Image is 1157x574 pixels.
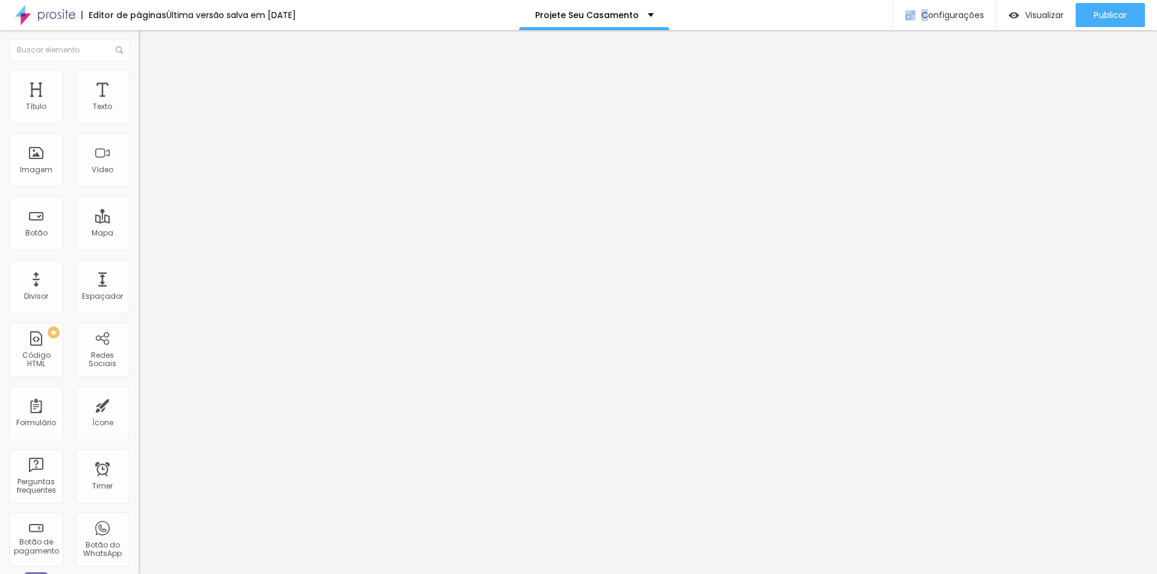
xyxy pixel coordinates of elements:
[26,102,46,111] div: Título
[20,166,52,174] div: Imagem
[82,292,123,301] div: Espaçador
[12,538,60,555] div: Botão de pagamento
[92,229,113,237] div: Mapa
[9,39,130,61] input: Buscar elemento
[25,229,48,237] div: Botão
[93,102,112,111] div: Texto
[1025,10,1064,20] span: Visualizar
[535,11,639,19] p: Projete Seu Casamento
[116,46,123,54] img: Icone
[92,482,113,490] div: Timer
[81,11,166,19] div: Editor de páginas
[1094,10,1127,20] span: Publicar
[1076,3,1145,27] button: Publicar
[905,10,915,20] img: Icone
[24,292,48,301] div: Divisor
[139,30,1157,574] iframe: Editor
[12,351,60,369] div: Código HTML
[12,478,60,495] div: Perguntas frequentes
[92,419,113,427] div: Ícone
[997,3,1076,27] button: Visualizar
[1009,10,1019,20] img: view-1.svg
[92,166,113,174] div: Vídeo
[16,419,56,427] div: Formulário
[166,11,296,19] div: Última versão salva em [DATE]
[78,351,126,369] div: Redes Sociais
[78,541,126,558] div: Botão do WhatsApp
